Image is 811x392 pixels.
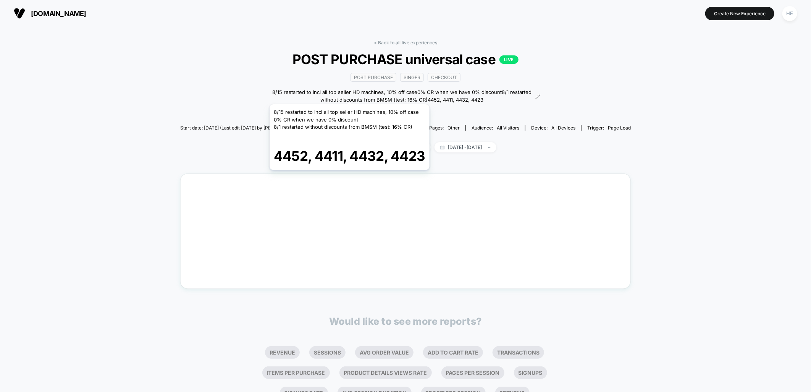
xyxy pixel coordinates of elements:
[429,125,460,131] div: Pages:
[441,366,504,379] li: Pages Per Session
[378,142,431,152] span: Allocation: 100%
[440,146,444,149] img: calendar
[493,346,544,359] li: Transactions
[587,125,631,131] div: Trigger:
[355,346,414,359] li: Avg Order Value
[321,146,325,149] img: edit
[339,366,432,379] li: Product Details Views Rate
[384,145,387,149] img: rebalance
[435,142,496,152] span: [DATE] - [DATE]
[780,6,800,21] button: HE
[329,316,482,327] p: Would like to see more reports?
[499,55,519,64] p: LIVE
[488,147,491,148] img: end
[608,125,631,131] span: Page Load
[350,146,354,149] img: end
[31,10,86,18] span: [DOMAIN_NAME]
[551,125,575,131] span: all devices
[400,73,424,82] span: Singer
[525,125,581,131] span: Device:
[514,366,547,379] li: Signups
[389,109,422,115] span: + Add Images
[315,142,340,152] span: Edit
[374,40,437,45] a: < Back to all live experiences
[448,125,460,131] span: other
[497,125,519,131] span: All Visitors
[428,73,460,82] span: checkout
[203,51,608,67] span: POST PURCHASE universal case
[265,346,300,359] li: Revenue
[180,125,417,131] span: Start date: [DATE] (Last edit [DATE] by [PERSON_NAME][EMAIL_ADDRESS][PERSON_NAME][DOMAIN_NAME])
[705,7,774,20] button: Create New Experience
[11,7,89,19] button: [DOMAIN_NAME]
[344,142,375,152] span: Pause
[423,346,483,359] li: Add To Cart Rate
[14,8,25,19] img: Visually logo
[351,73,396,82] span: Post Purchase
[270,89,533,104] span: 8/15 restarted to incl all top seller HD machines, 10% off case0% CR when we have 0% discount8/1 ...
[472,125,519,131] div: Audience:
[309,346,346,359] li: Sessions
[782,6,797,21] div: HE
[262,366,330,379] li: Items Per Purchase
